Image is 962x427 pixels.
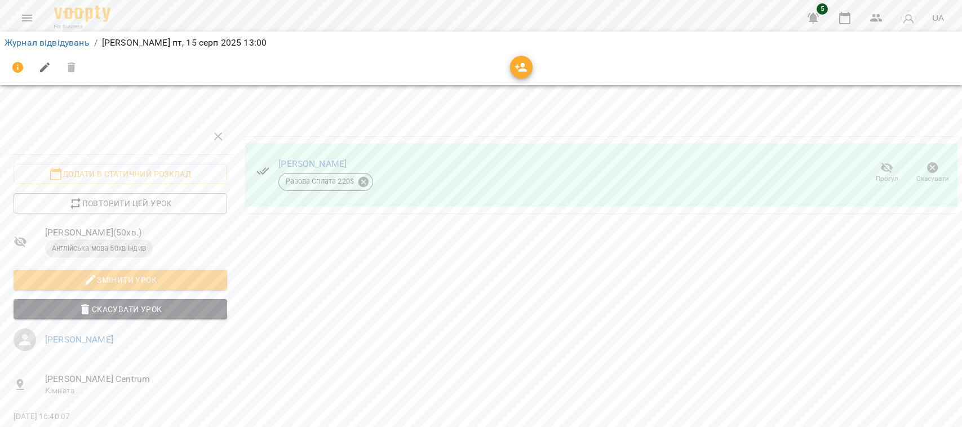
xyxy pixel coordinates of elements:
[23,303,218,316] span: Скасувати Урок
[45,385,227,397] p: Кімната
[102,36,267,50] p: [PERSON_NAME] пт, 15 серп 2025 13:00
[279,176,361,186] span: Разова Сплата 220 $
[817,3,828,15] span: 5
[910,157,955,189] button: Скасувати
[932,12,944,24] span: UA
[5,37,90,48] a: Журнал відвідувань
[94,36,97,50] li: /
[54,23,110,30] span: For Business
[928,7,948,28] button: UA
[23,167,218,181] span: Додати в статичний розклад
[14,411,227,422] p: [DATE] 16:40:07
[45,243,153,253] span: Англійська мова 50хв індив
[14,5,41,32] button: Menu
[5,36,957,50] nav: breadcrumb
[864,157,910,189] button: Прогул
[23,273,218,287] span: Змінити урок
[54,6,110,22] img: Voopty Logo
[14,270,227,290] button: Змінити урок
[14,299,227,319] button: Скасувати Урок
[901,10,916,26] img: avatar_s.png
[916,174,949,184] span: Скасувати
[14,164,227,184] button: Додати в статичний розклад
[45,372,227,386] span: [PERSON_NAME] Centrum
[278,158,347,169] a: [PERSON_NAME]
[14,193,227,213] button: Повторити цей урок
[45,334,113,345] a: [PERSON_NAME]
[278,173,373,191] div: Разова Сплата 220$
[45,226,227,239] span: [PERSON_NAME] ( 50 хв. )
[876,174,898,184] span: Прогул
[23,197,218,210] span: Повторити цей урок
